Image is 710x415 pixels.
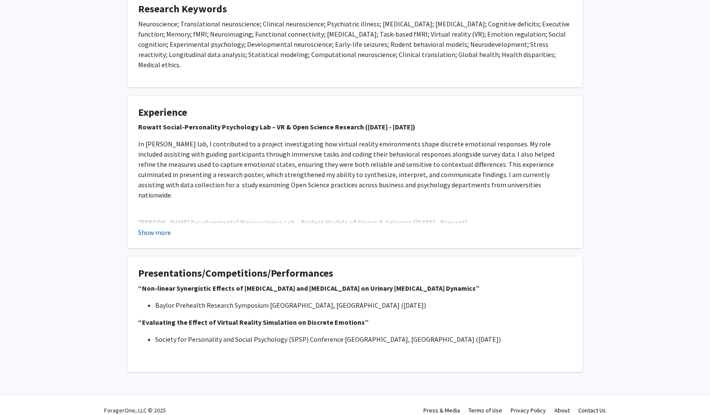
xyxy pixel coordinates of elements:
[138,123,415,131] strong: Rowatt Social-Personality Psychology Lab – VR & Open Science Research ([DATE] - [DATE])
[478,335,501,343] span: [DATE])
[403,301,426,309] span: [DATE])
[138,227,171,238] button: Show more
[138,218,468,226] strong: [PERSON_NAME] Developmental Neuroscience Lab – Rodent Models of Stress & Seizures ([DATE] - Present)
[469,406,502,414] a: Terms of Use
[155,335,478,343] span: Society for Personality and Social Psychology (SPSP) Conference [GEOGRAPHIC_DATA], [GEOGRAPHIC_DA...
[138,139,572,200] p: In [PERSON_NAME] lab, I contributed to a project investigating how virtual reality environments s...
[138,284,480,292] strong: “Non-linear Synergistic Effects of [MEDICAL_DATA] and [MEDICAL_DATA] on Urinary [MEDICAL_DATA] Dy...
[554,406,570,414] a: About
[578,406,606,414] a: Contact Us
[6,377,36,409] iframe: Chat
[423,406,460,414] a: Press & Media
[138,19,572,70] p: Neuroscience; Translational neuroscience; Clinical neuroscience; Psychiatric illness; [MEDICAL_DA...
[511,406,546,414] a: Privacy Policy
[138,267,572,280] h4: Presentations/Competitions/Performances
[155,301,403,309] span: Baylor Prehealth Research Symposium [GEOGRAPHIC_DATA], [GEOGRAPHIC_DATA] (
[138,318,369,326] strong: “Evaluating the Effect of Virtual Reality Simulation on Discrete Emotions”
[138,3,572,15] h4: Research Keywords
[138,106,572,119] h4: Experience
